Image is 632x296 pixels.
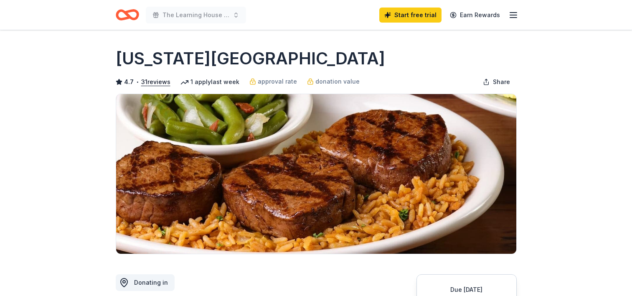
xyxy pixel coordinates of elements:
[116,47,385,70] h1: [US_STATE][GEOGRAPHIC_DATA]
[307,77,360,87] a: donation value
[249,77,297,87] a: approval rate
[445,8,505,23] a: Earn Rewards
[141,77,170,87] button: 31reviews
[476,74,517,90] button: Share
[427,285,506,295] div: Due [DATE]
[315,77,360,87] span: donation value
[146,7,246,23] button: The Learning House Raffle
[180,77,239,87] div: 1 apply last week
[134,279,168,286] span: Donating in
[124,77,134,87] span: 4.7
[379,8,442,23] a: Start free trial
[162,10,229,20] span: The Learning House Raffle
[116,94,516,254] img: Image for Texas Roadhouse
[258,77,297,87] span: approval rate
[493,77,510,87] span: Share
[116,5,139,25] a: Home
[136,79,139,85] span: •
